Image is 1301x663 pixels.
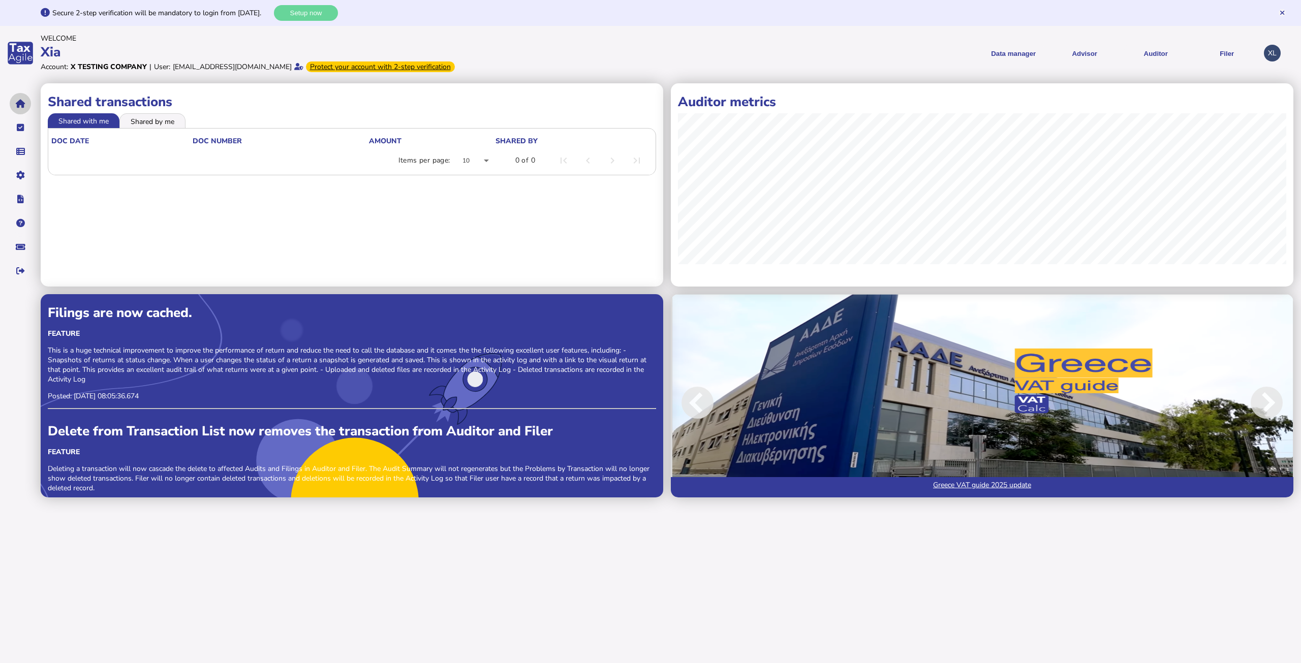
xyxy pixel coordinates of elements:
button: Tasks [10,117,31,138]
div: Welcome [41,34,647,43]
div: From Oct 1, 2025, 2-step verification will be required to login. Set it up now... [306,61,455,72]
div: Feature [48,329,656,338]
div: Items per page: [398,155,450,166]
div: Feature [48,447,656,457]
div: doc date [51,136,89,146]
div: Account: [41,62,68,72]
button: Home [10,93,31,114]
a: Greece VAT guide 2025 update [671,477,1293,497]
button: Auditor [1124,41,1188,66]
div: Profile settings [1264,45,1281,61]
button: Next [1208,301,1293,504]
button: Shows a dropdown of VAT Advisor options [1052,41,1117,66]
div: shared by [495,136,649,146]
div: doc number [193,136,242,146]
div: Amount [369,136,494,146]
button: Previous [671,301,756,504]
img: Image for blog post: Greece VAT guide 2025 update [671,294,1293,497]
div: Delete from Transaction List now removes the transaction from Auditor and Filer [48,422,656,440]
button: Help pages [10,212,31,234]
div: User: [154,62,170,72]
button: Developer hub links [10,188,31,210]
button: Shows a dropdown of Data manager options [981,41,1045,66]
i: Email verified [294,63,303,70]
li: Shared by me [119,113,185,128]
div: Xia [41,43,647,61]
menu: navigate products [653,41,1259,66]
h1: Shared transactions [48,93,656,111]
div: doc number [193,136,368,146]
p: This is a huge technical improvement to improve the performance of return and reduce the need to ... [48,345,656,384]
div: | [149,62,151,72]
div: Filings are now cached. [48,304,656,322]
div: X Testing Company [71,62,147,72]
li: Shared with me [48,113,119,128]
button: Setup now [274,5,338,21]
i: Data manager [16,151,25,152]
div: shared by [495,136,538,146]
div: Amount [369,136,401,146]
p: Deleting a transaction will now cascade the delete to affected Audits and Filings in Auditor and ... [48,464,656,493]
div: doc date [51,136,192,146]
button: Data manager [10,141,31,162]
button: Manage settings [10,165,31,186]
button: Filer [1195,41,1259,66]
div: Secure 2-step verification will be mandatory to login from [DATE]. [52,8,271,18]
div: [EMAIL_ADDRESS][DOMAIN_NAME] [173,62,292,72]
button: Hide message [1279,9,1286,16]
button: Raise a support ticket [10,236,31,258]
h1: Auditor metrics [678,93,1286,111]
button: Sign out [10,260,31,281]
div: 0 of 0 [515,155,535,166]
p: Posted: [DATE] 08:05:36.674 [48,391,656,401]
